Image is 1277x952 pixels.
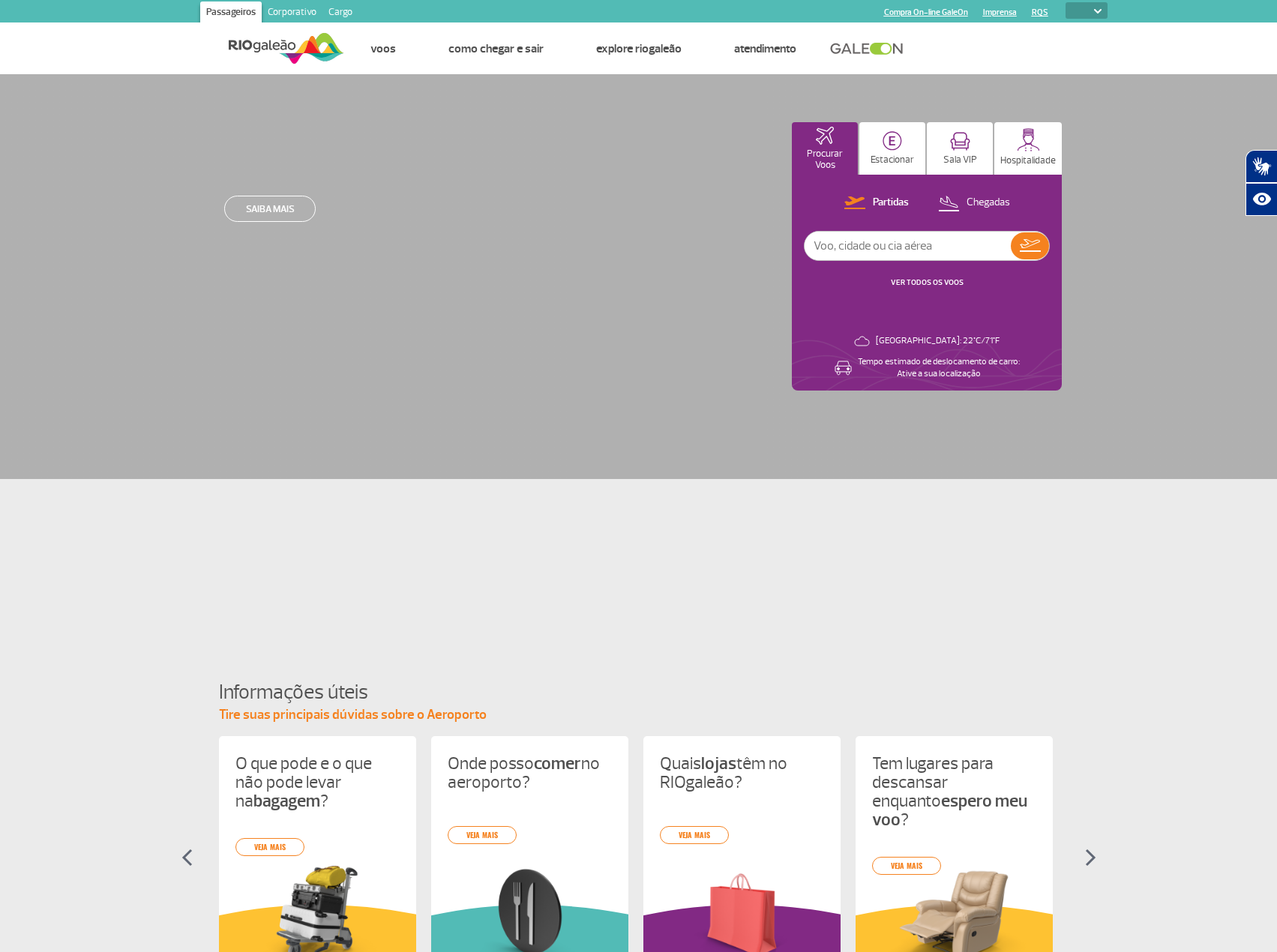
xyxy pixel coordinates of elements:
p: Partidas [873,196,909,210]
button: VER TODOS OS VOOS [886,277,968,289]
p: Sala VIP [943,154,977,166]
img: seta-direita [1085,849,1096,867]
p: [GEOGRAPHIC_DATA]: 22°C/71°F [876,335,1000,347]
strong: comer [534,753,581,774]
button: Procurar Voos [792,122,858,175]
img: seta-esquerda [181,849,193,867]
a: Atendimento [734,41,796,56]
div: Plugin de acessibilidade da Hand Talk. [1246,150,1277,216]
p: Estacionar [871,154,914,166]
a: Corporativo [262,1,322,25]
a: Saiba mais [224,196,316,222]
a: veja mais [235,838,304,856]
p: Procurar Voos [799,148,850,171]
button: Hospitalidade [994,122,1062,175]
button: Estacionar [859,122,925,175]
a: Passageiros [200,1,262,25]
a: Cargo [322,1,358,25]
a: Explore RIOgaleão [596,41,682,56]
strong: espero meu voo [872,790,1027,831]
a: veja mais [448,826,517,844]
img: carParkingHome.svg [883,131,902,151]
a: Como chegar e sair [448,41,544,56]
a: Voos [370,41,396,56]
p: Quais têm no RIOgaleão? [660,754,824,792]
p: Tem lugares para descansar enquanto ? [872,754,1036,829]
img: airplaneHomeActive.svg [816,127,834,145]
strong: bagagem [253,790,320,812]
p: Hospitalidade [1000,155,1056,166]
img: vipRoom.svg [950,132,970,151]
a: RQS [1032,7,1048,17]
a: veja mais [660,826,729,844]
a: Imprensa [983,7,1017,17]
a: VER TODOS OS VOOS [891,277,964,287]
p: Chegadas [967,196,1010,210]
input: Voo, cidade ou cia aérea [805,232,1011,260]
p: Tire suas principais dúvidas sobre o Aeroporto [219,706,1059,724]
p: Onde posso no aeroporto? [448,754,612,792]
p: O que pode e o que não pode levar na ? [235,754,400,810]
a: veja mais [872,857,941,875]
button: Abrir tradutor de língua de sinais. [1246,150,1277,183]
button: Chegadas [934,193,1015,213]
button: Partidas [840,193,913,213]
p: Tempo estimado de deslocamento de carro: Ative a sua localização [858,356,1020,380]
button: Sala VIP [927,122,993,175]
img: hospitality.svg [1017,128,1040,151]
strong: lojas [701,753,736,774]
a: Compra On-line GaleOn [884,7,968,17]
button: Abrir recursos assistivos. [1246,183,1277,216]
h4: Informações úteis [219,678,1059,706]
